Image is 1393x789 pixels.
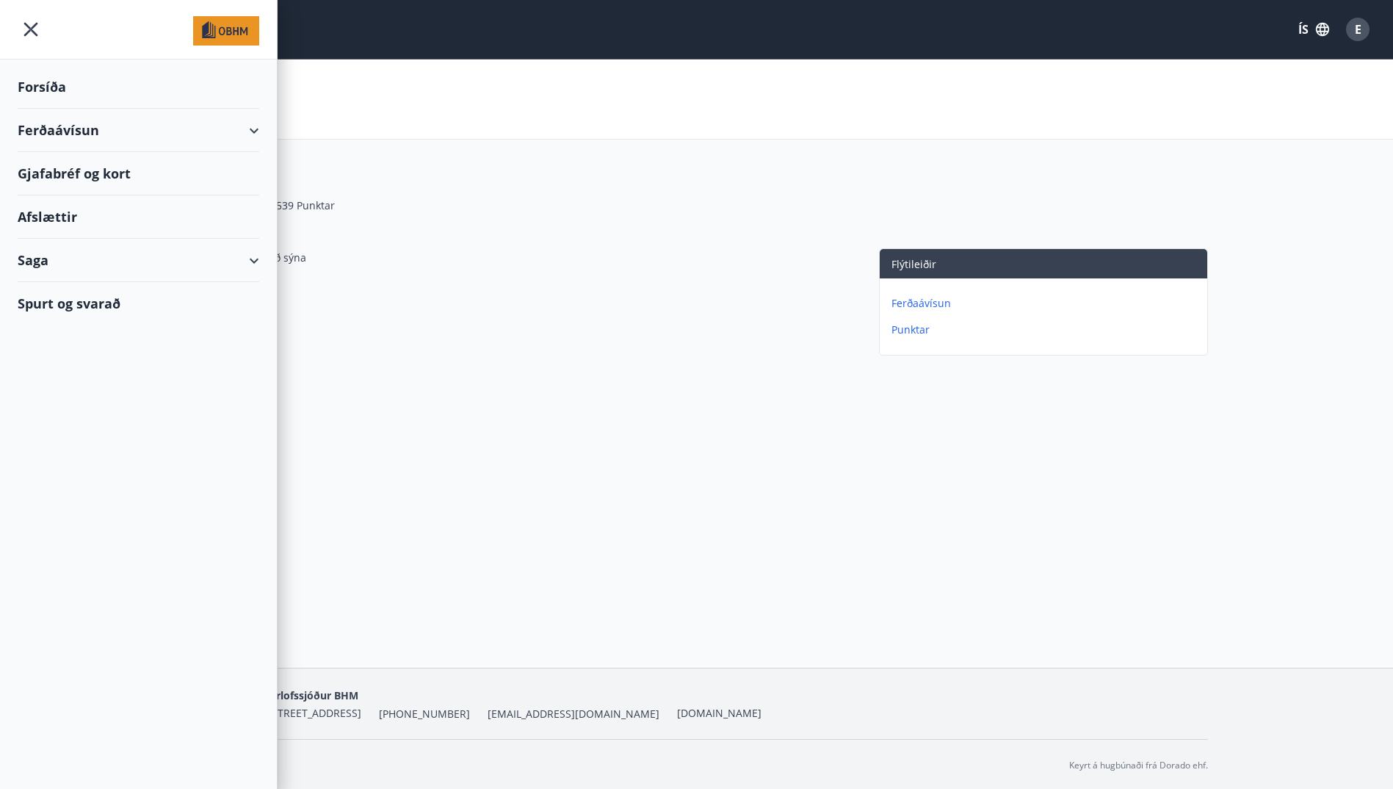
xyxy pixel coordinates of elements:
[18,109,259,152] div: Ferðaávísun
[891,323,1201,337] p: Punktar
[193,16,259,46] img: union_logo
[18,16,44,43] button: menu
[891,296,1201,311] p: Ferðaávísun
[379,707,470,721] span: [PHONE_NUMBER]
[18,195,259,239] div: Afslættir
[1340,12,1375,47] button: E
[276,198,335,213] span: 539 Punktar
[18,152,259,195] div: Gjafabréf og kort
[488,707,659,721] span: [EMAIL_ADDRESS][DOMAIN_NAME]
[18,239,259,282] div: Saga
[268,706,361,720] span: [STREET_ADDRESS]
[891,257,936,271] span: Flýtileiðir
[1069,759,1208,772] p: Keyrt á hugbúnaði frá Dorado ehf.
[677,706,761,720] a: [DOMAIN_NAME]
[268,688,358,702] span: Orlofssjóður BHM
[1355,21,1361,37] span: E
[18,65,259,109] div: Forsíða
[18,282,259,325] div: Spurt og svarað
[1290,16,1337,43] button: ÍS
